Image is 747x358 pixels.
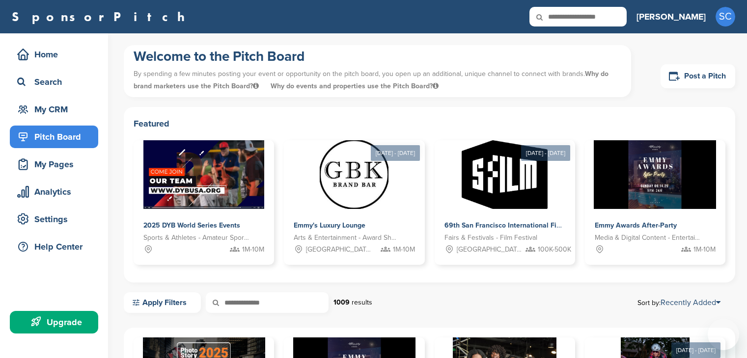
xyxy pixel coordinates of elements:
[15,183,98,201] div: Analytics
[143,221,240,230] span: 2025 DYB World Series Events
[294,232,400,243] span: Arts & Entertainment - Award Show
[10,153,98,176] a: My Pages
[538,244,571,255] span: 100K-500K
[271,82,439,90] span: Why do events and properties use the Pitch Board?
[636,6,706,27] a: [PERSON_NAME]
[444,232,537,243] span: Fairs & Festivals - Film Festival
[294,221,365,230] span: Emmy's Luxury Lounge
[585,140,725,265] a: Sponsorpitch & Emmy Awards After-Party Media & Digital Content - Entertainment 1M-10M
[693,244,716,255] span: 1M-10M
[521,145,570,161] div: [DATE] - [DATE]
[15,46,98,63] div: Home
[124,292,201,313] a: Apply Filters
[10,180,98,203] a: Analytics
[15,313,98,331] div: Upgrade
[636,10,706,24] h3: [PERSON_NAME]
[671,342,720,358] div: [DATE] - [DATE]
[462,140,548,209] img: Sponsorpitch &
[333,298,350,307] strong: 1009
[242,244,264,255] span: 1M-10M
[12,10,191,23] a: SponsorPitch
[371,145,420,161] div: [DATE] - [DATE]
[716,7,735,26] span: SC
[637,299,720,307] span: Sort by:
[10,71,98,93] a: Search
[457,244,523,255] span: [GEOGRAPHIC_DATA], [GEOGRAPHIC_DATA]
[444,221,591,230] span: 69th San Francisco International Film Festival
[661,64,735,88] a: Post a Pitch
[594,140,716,209] img: Sponsorpitch &
[134,65,621,95] p: By spending a few minutes posting your event or opportunity on the pitch board, you open up an ad...
[15,128,98,146] div: Pitch Board
[15,73,98,91] div: Search
[15,210,98,228] div: Settings
[306,244,372,255] span: [GEOGRAPHIC_DATA], [GEOGRAPHIC_DATA]
[143,140,265,209] img: Sponsorpitch &
[10,98,98,121] a: My CRM
[708,319,739,350] iframe: Button to launch messaging window
[10,311,98,333] a: Upgrade
[10,126,98,148] a: Pitch Board
[134,117,725,130] h2: Featured
[320,140,388,209] img: Sponsorpitch &
[143,232,249,243] span: Sports & Athletes - Amateur Sports Leagues
[661,298,720,307] a: Recently Added
[10,235,98,258] a: Help Center
[595,232,701,243] span: Media & Digital Content - Entertainment
[15,155,98,173] div: My Pages
[134,140,274,265] a: Sponsorpitch & 2025 DYB World Series Events Sports & Athletes - Amateur Sports Leagues 1M-10M
[10,43,98,66] a: Home
[352,298,372,307] span: results
[595,221,677,230] span: Emmy Awards After-Party
[435,125,575,265] a: [DATE] - [DATE] Sponsorpitch & 69th San Francisco International Film Festival Fairs & Festivals -...
[15,101,98,118] div: My CRM
[10,208,98,230] a: Settings
[284,125,424,265] a: [DATE] - [DATE] Sponsorpitch & Emmy's Luxury Lounge Arts & Entertainment - Award Show [GEOGRAPHIC...
[15,238,98,256] div: Help Center
[134,48,621,65] h1: Welcome to the Pitch Board
[393,244,415,255] span: 1M-10M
